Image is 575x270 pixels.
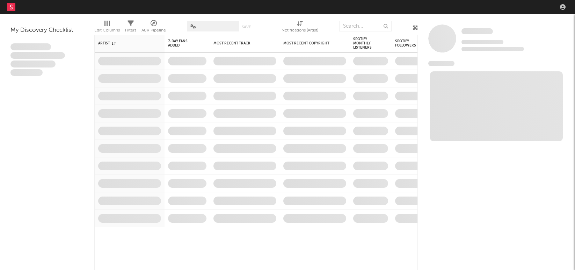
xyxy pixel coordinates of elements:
span: 0 fans last week [461,47,524,51]
div: Spotify Followers [395,39,420,48]
div: Artist [98,41,151,45]
span: News Feed [428,61,454,66]
span: Some Artist [461,28,493,34]
span: 7-Day Fans Added [168,39,196,48]
span: Praesent ac interdum [10,61,56,67]
button: Save [242,25,251,29]
span: Tracking Since: [DATE] [461,40,503,44]
div: Most Recent Copyright [283,41,336,45]
div: Edit Columns [94,26,120,35]
div: A&R Pipeline [141,17,166,38]
a: Some Artist [461,28,493,35]
div: A&R Pipeline [141,26,166,35]
div: Notifications (Artist) [282,17,318,38]
div: Edit Columns [94,17,120,38]
span: Integer aliquet in purus et [10,52,65,59]
span: Aliquam viverra [10,69,43,76]
div: My Discovery Checklist [10,26,84,35]
input: Search... [339,21,392,31]
span: Lorem ipsum dolor [10,43,51,50]
div: Filters [125,17,136,38]
div: Most Recent Track [213,41,266,45]
div: Spotify Monthly Listeners [353,37,378,50]
div: Filters [125,26,136,35]
div: Notifications (Artist) [282,26,318,35]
